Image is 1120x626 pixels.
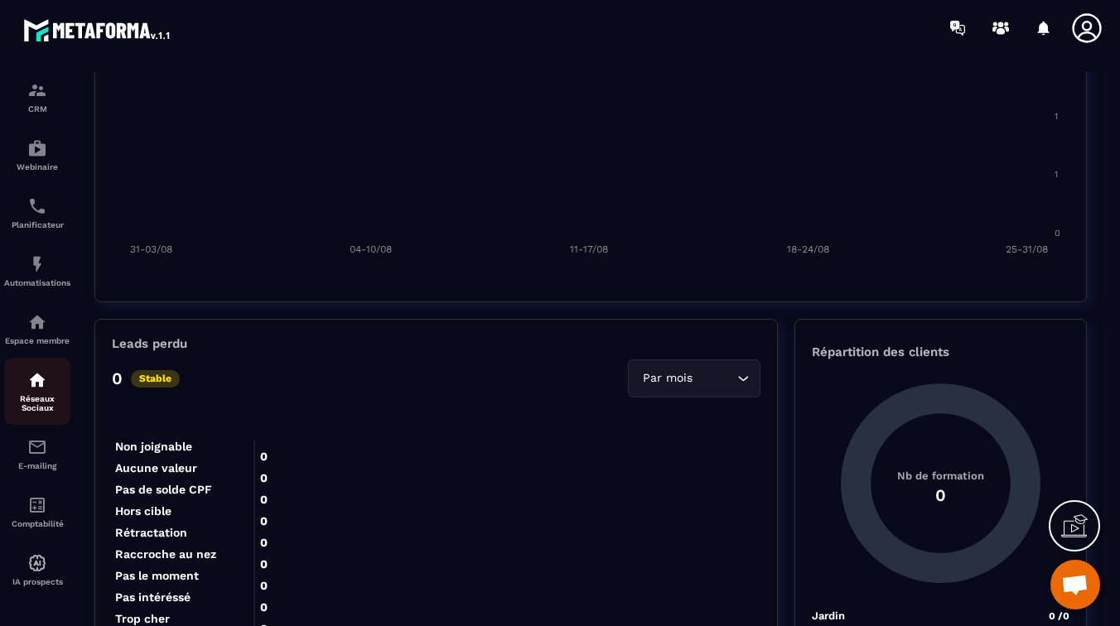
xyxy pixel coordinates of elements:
[4,126,70,184] a: automationsautomationsWebinaire
[112,336,187,351] p: Leads perdu
[115,461,197,474] tspan: Aucune valeur
[812,344,1069,359] p: Répartition des clients
[4,519,70,528] p: Comptabilité
[115,440,192,454] tspan: Non joignable
[112,368,123,388] p: 0
[115,612,170,625] tspan: Trop cher
[115,569,199,582] tspan: Pas le moment
[27,553,47,573] img: automations
[1006,243,1048,255] tspan: 25-31/08
[787,243,829,255] tspan: 18-24/08
[628,359,760,397] div: Search for option
[350,243,392,255] tspan: 04-10/08
[4,336,70,345] p: Espace membre
[131,370,180,388] p: Stable
[1055,169,1058,180] tspan: 1
[27,138,47,158] img: automations
[27,312,47,332] img: automations
[1050,560,1100,609] a: Ouvrir le chat
[4,184,70,242] a: schedulerschedulerPlanificateur
[4,162,70,171] p: Webinaire
[570,243,608,255] tspan: 11-17/08
[115,504,171,518] tspan: Hors cible
[27,495,47,515] img: accountant
[4,394,70,412] p: Réseaux Sociaux
[4,300,70,358] a: automationsautomationsEspace membre
[4,461,70,470] p: E-mailing
[115,483,212,496] tspan: Pas de solde CPF
[1055,111,1058,122] tspan: 1
[27,370,47,390] img: social-network
[4,104,70,113] p: CRM
[4,358,70,425] a: social-networksocial-networkRéseaux Sociaux
[4,483,70,541] a: accountantaccountantComptabilité
[1049,610,1069,622] span: 0 /0
[4,577,70,586] p: IA prospects
[130,243,172,255] tspan: 31-03/08
[27,196,47,216] img: scheduler
[4,220,70,229] p: Planificateur
[27,80,47,100] img: formation
[4,68,70,126] a: formationformationCRM
[115,547,216,561] tspan: Raccroche au nez
[812,609,845,622] p: Jardin
[27,437,47,457] img: email
[115,526,187,539] tspan: Rétractation
[1055,228,1060,238] tspan: 0
[4,242,70,300] a: automationsautomationsAutomatisations
[696,369,733,388] input: Search for option
[27,254,47,274] img: automations
[115,590,191,604] tspan: Pas intéréssé
[23,15,172,45] img: logo
[639,369,696,388] span: Par mois
[4,425,70,483] a: emailemailE-mailing
[4,278,70,287] p: Automatisations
